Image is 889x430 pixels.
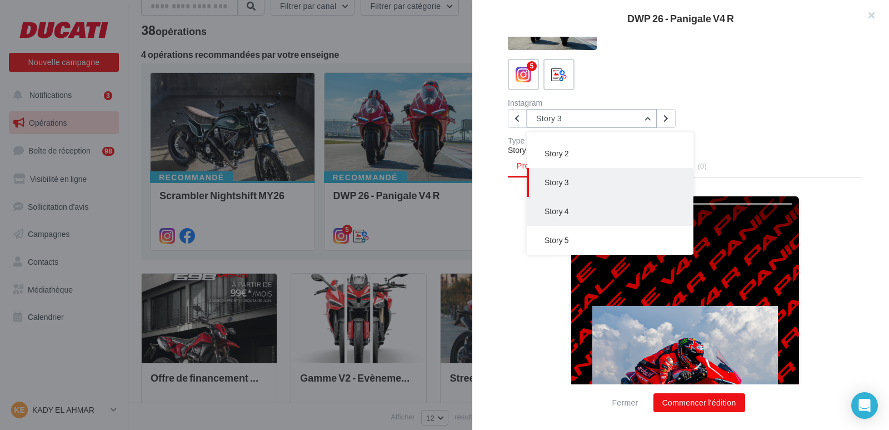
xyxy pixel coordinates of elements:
[607,396,642,409] button: Fermer
[527,61,537,71] div: 5
[527,139,693,168] button: Story 2
[545,206,568,216] span: Story 4
[508,137,862,145] div: Type
[490,13,871,23] div: DWP 26 - Panigale V4 R
[545,235,568,245] span: Story 5
[508,99,681,107] div: Instagram
[527,226,693,255] button: Story 5
[545,177,568,187] span: Story 3
[851,392,878,419] div: Open Intercom Messenger
[545,149,568,158] span: Story 2
[527,197,693,226] button: Story 4
[697,161,707,170] span: (0)
[508,145,862,156] div: Story
[527,109,657,128] button: Story 3
[653,393,745,412] button: Commencer l'édition
[527,168,693,197] button: Story 3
